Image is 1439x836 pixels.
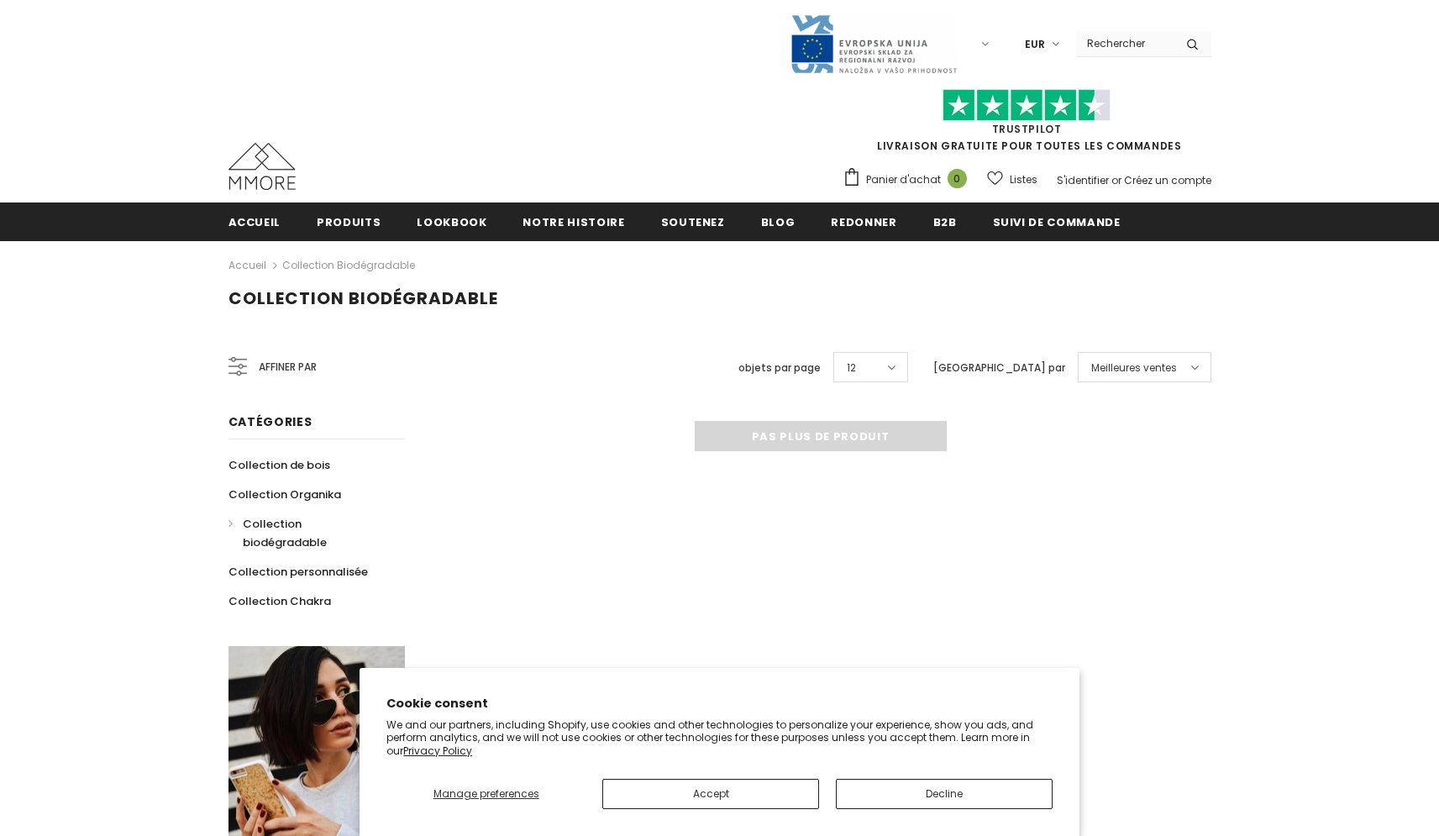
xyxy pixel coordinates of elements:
a: Accueil [228,202,281,240]
button: Accept [602,779,819,809]
span: Meilleures ventes [1091,360,1177,376]
button: Manage preferences [386,779,586,809]
a: Collection Chakra [228,586,331,616]
a: Accueil [228,255,266,276]
a: Collection biodégradable [228,509,386,557]
span: Collection biodégradable [243,516,327,550]
span: Produits [317,214,381,230]
span: Panier d'achat [866,171,941,188]
span: Manage preferences [433,786,539,801]
span: LIVRAISON GRATUITE POUR TOUTES LES COMMANDES [843,97,1211,153]
span: Blog [761,214,796,230]
span: Redonner [831,214,896,230]
a: TrustPilot [992,122,1062,136]
span: 12 [847,360,856,376]
a: Collection Organika [228,480,341,509]
span: Catégories [228,413,312,430]
a: Listes [987,165,1037,194]
a: soutenez [661,202,725,240]
img: Javni Razpis [790,13,958,75]
a: Créez un compte [1124,173,1211,187]
a: Javni Razpis [790,36,958,50]
a: Collection biodégradable [282,258,415,272]
a: Collection de bois [228,450,330,480]
a: B2B [933,202,957,240]
span: Lookbook [417,214,486,230]
span: soutenez [661,214,725,230]
span: EUR [1025,36,1045,53]
span: Collection personnalisée [228,564,368,580]
span: B2B [933,214,957,230]
img: Cas MMORE [228,143,296,190]
h2: Cookie consent [386,695,1053,712]
span: or [1111,173,1121,187]
p: We and our partners, including Shopify, use cookies and other technologies to personalize your ex... [386,718,1053,758]
a: Lookbook [417,202,486,240]
img: Faites confiance aux étoiles pilotes [943,89,1111,122]
a: Collection personnalisée [228,557,368,586]
span: Collection Chakra [228,593,331,609]
span: Suivi de commande [993,214,1121,230]
a: Suivi de commande [993,202,1121,240]
span: Collection biodégradable [228,287,498,310]
input: Search Site [1077,31,1174,55]
span: Notre histoire [523,214,624,230]
a: S'identifier [1057,173,1109,187]
span: 0 [948,169,967,188]
span: Collection de bois [228,457,330,473]
a: Produits [317,202,381,240]
span: Collection Organika [228,486,341,502]
a: Panier d'achat 0 [843,167,975,192]
a: Redonner [831,202,896,240]
button: Decline [836,779,1053,809]
label: objets par page [738,360,821,376]
a: Blog [761,202,796,240]
a: Privacy Policy [403,744,472,758]
span: Accueil [228,214,281,230]
label: [GEOGRAPHIC_DATA] par [933,360,1065,376]
span: Listes [1010,171,1037,188]
span: Affiner par [259,358,317,376]
a: Notre histoire [523,202,624,240]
